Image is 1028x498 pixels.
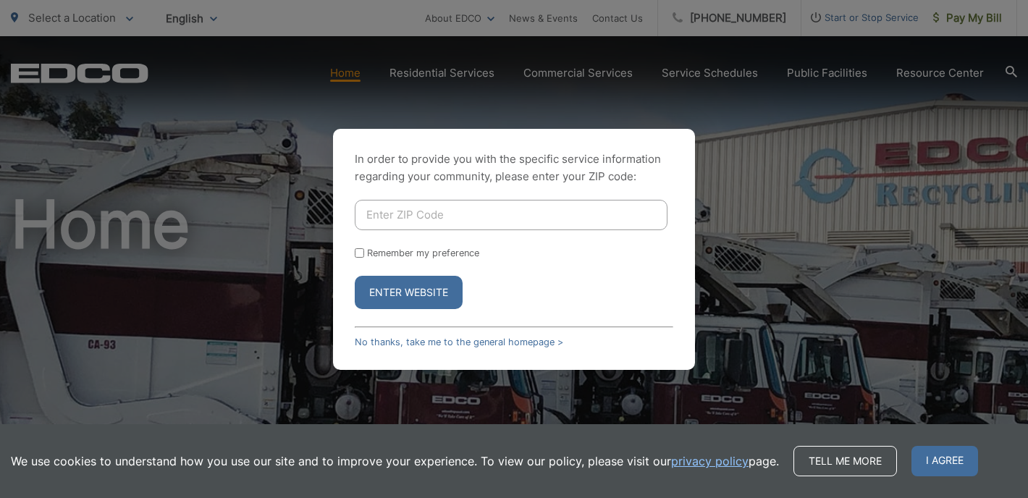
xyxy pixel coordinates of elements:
button: Enter Website [355,276,463,309]
a: privacy policy [671,452,749,470]
p: In order to provide you with the specific service information regarding your community, please en... [355,151,673,185]
label: Remember my preference [367,248,479,258]
a: No thanks, take me to the general homepage > [355,337,563,347]
span: I agree [911,446,978,476]
input: Enter ZIP Code [355,200,667,230]
a: Tell me more [793,446,897,476]
p: We use cookies to understand how you use our site and to improve your experience. To view our pol... [11,452,779,470]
